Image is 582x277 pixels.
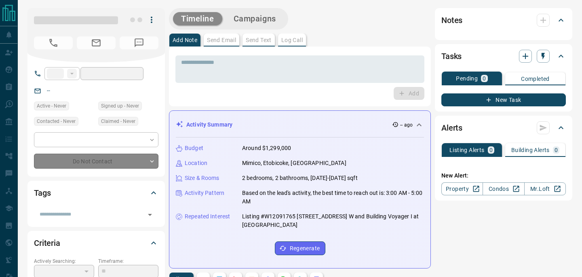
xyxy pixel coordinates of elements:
[441,11,566,30] div: Notes
[524,182,566,195] a: Mr.Loft
[186,121,232,129] p: Activity Summary
[185,159,207,167] p: Location
[441,93,566,106] button: New Task
[441,171,566,180] p: New Alert:
[489,147,493,153] p: 0
[441,121,462,134] h2: Alerts
[242,174,358,182] p: 2 bedrooms, 2 bathrooms, [DATE]-[DATE] sqft
[173,12,222,25] button: Timeline
[77,36,116,49] span: No Email
[173,37,197,43] p: Add Note
[242,212,424,229] p: Listing #W12091765 [STREET_ADDRESS] W and Building Voyager I at [GEOGRAPHIC_DATA]
[98,258,158,265] p: Timeframe:
[511,147,550,153] p: Building Alerts
[101,117,135,125] span: Claimed - Never
[483,182,524,195] a: Condos
[34,233,158,253] div: Criteria
[400,121,413,129] p: -- ago
[441,182,483,195] a: Property
[101,102,139,110] span: Signed up - Never
[441,50,462,63] h2: Tasks
[37,102,66,110] span: Active - Never
[226,12,284,25] button: Campaigns
[521,76,550,82] p: Completed
[34,183,158,203] div: Tags
[441,14,462,27] h2: Notes
[34,237,60,250] h2: Criteria
[34,36,73,49] span: No Number
[275,241,325,255] button: Regenerate
[185,212,230,221] p: Repeated Interest
[34,258,94,265] p: Actively Searching:
[441,118,566,137] div: Alerts
[441,47,566,66] div: Tasks
[185,144,203,152] p: Budget
[185,174,219,182] p: Size & Rooms
[176,117,424,132] div: Activity Summary-- ago
[555,147,558,153] p: 0
[47,87,50,94] a: --
[37,117,76,125] span: Contacted - Never
[34,154,158,169] div: Do Not Contact
[483,76,486,81] p: 0
[185,189,224,197] p: Activity Pattern
[144,209,156,220] button: Open
[449,147,485,153] p: Listing Alerts
[242,189,424,206] p: Based on the lead's activity, the best time to reach out is: 3:00 AM - 5:00 AM
[242,144,291,152] p: Around $1,299,000
[120,36,158,49] span: No Number
[456,76,478,81] p: Pending
[34,186,51,199] h2: Tags
[242,159,346,167] p: Mimico, Etobicoke, [GEOGRAPHIC_DATA]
